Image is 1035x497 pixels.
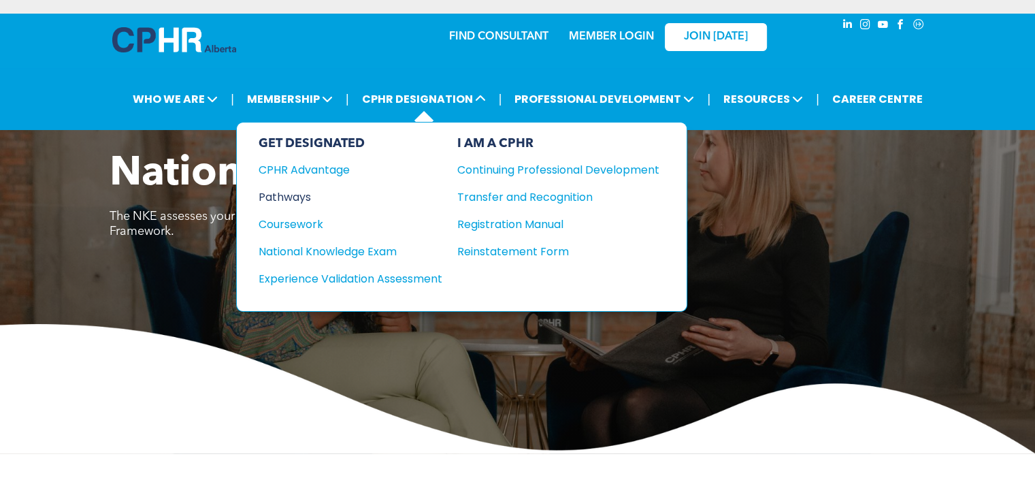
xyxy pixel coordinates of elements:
[112,27,236,52] img: A blue and white logo for cp alberta
[457,216,639,233] div: Registration Manual
[259,189,424,206] div: Pathways
[346,85,349,113] li: |
[876,17,891,35] a: youtube
[259,270,442,287] a: Experience Validation Assessment
[243,86,337,112] span: MEMBERSHIP
[911,17,926,35] a: Social network
[457,189,659,206] a: Transfer and Recognition
[259,216,424,233] div: Coursework
[259,243,442,260] a: National Knowledge Exam
[129,86,222,112] span: WHO WE ARE
[569,31,654,42] a: MEMBER LOGIN
[457,161,659,178] a: Continuing Professional Development
[457,243,639,260] div: Reinstatement Form
[231,85,234,113] li: |
[259,161,424,178] div: CPHR Advantage
[110,154,638,195] span: National Knowledge Exam
[110,210,460,238] span: The NKE assesses your understanding of the CPHR Competency Framework.
[840,17,855,35] a: linkedin
[259,216,442,233] a: Coursework
[858,17,873,35] a: instagram
[893,17,908,35] a: facebook
[259,270,424,287] div: Experience Validation Assessment
[259,161,442,178] a: CPHR Advantage
[684,31,748,44] span: JOIN [DATE]
[457,136,659,151] div: I AM A CPHR
[510,86,698,112] span: PROFESSIONAL DEVELOPMENT
[707,85,710,113] li: |
[457,161,639,178] div: Continuing Professional Development
[457,216,659,233] a: Registration Manual
[259,136,442,151] div: GET DESIGNATED
[457,243,659,260] a: Reinstatement Form
[259,189,442,206] a: Pathways
[358,86,490,112] span: CPHR DESIGNATION
[457,189,639,206] div: Transfer and Recognition
[816,85,819,113] li: |
[719,86,807,112] span: RESOURCES
[259,243,424,260] div: National Knowledge Exam
[499,85,502,113] li: |
[449,31,548,42] a: FIND CONSULTANT
[665,23,767,51] a: JOIN [DATE]
[828,86,927,112] a: CAREER CENTRE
